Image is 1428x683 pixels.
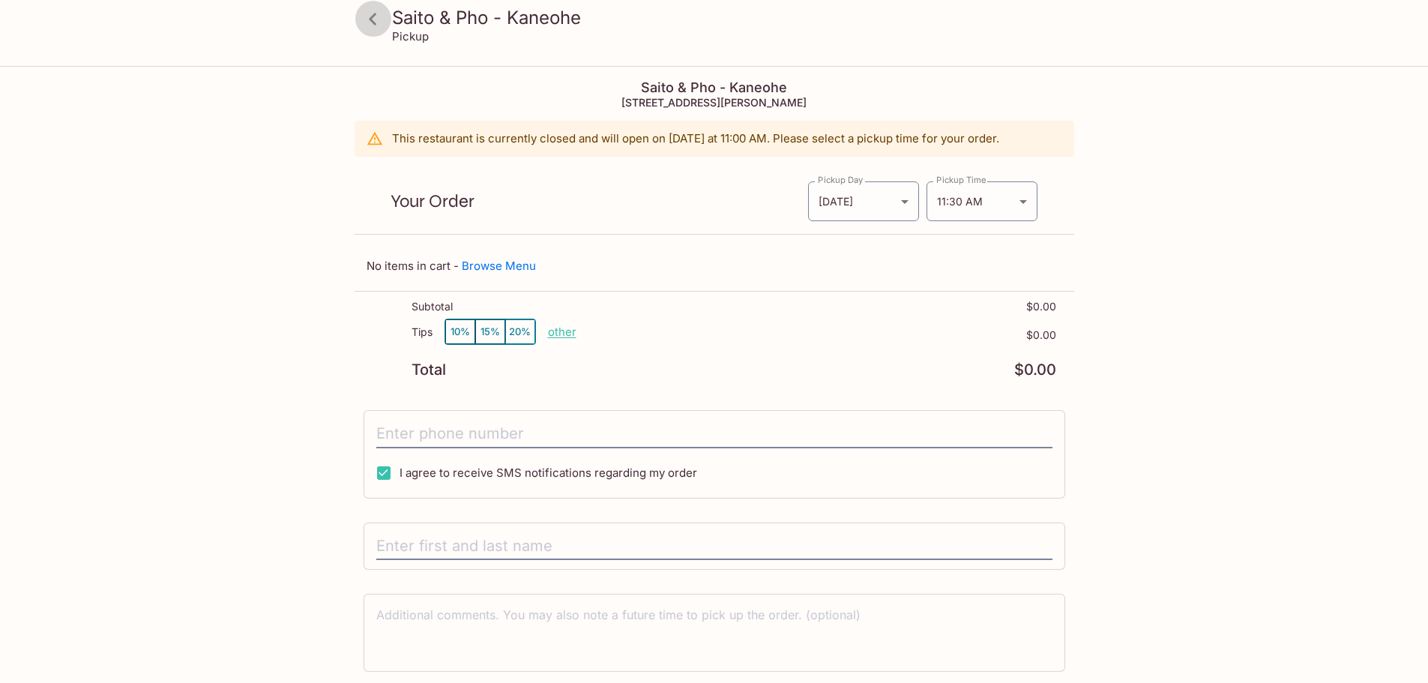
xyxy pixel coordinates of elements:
[548,325,576,339] button: other
[400,466,697,480] span: I agree to receive SMS notifications regarding my order
[927,181,1037,221] div: 11:30 AM
[808,181,919,221] div: [DATE]
[412,326,433,338] p: Tips
[355,96,1074,109] h5: [STREET_ADDRESS][PERSON_NAME]
[1014,363,1056,377] p: $0.00
[392,131,999,145] p: This restaurant is currently closed and will open on [DATE] at 11:00 AM . Please select a pickup ...
[445,319,475,344] button: 10%
[475,319,505,344] button: 15%
[1026,301,1056,313] p: $0.00
[355,79,1074,96] h4: Saito & Pho - Kaneohe
[392,29,429,43] p: Pickup
[936,174,986,186] label: Pickup Time
[818,174,863,186] label: Pickup Day
[412,301,453,313] p: Subtotal
[462,259,536,273] a: Browse Menu
[505,319,535,344] button: 20%
[376,420,1052,448] input: Enter phone number
[367,259,1062,273] p: No items in cart -
[576,329,1056,341] p: $0.00
[392,6,1062,29] h3: Saito & Pho - Kaneohe
[376,532,1052,561] input: Enter first and last name
[412,363,446,377] p: Total
[391,194,807,208] p: Your Order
